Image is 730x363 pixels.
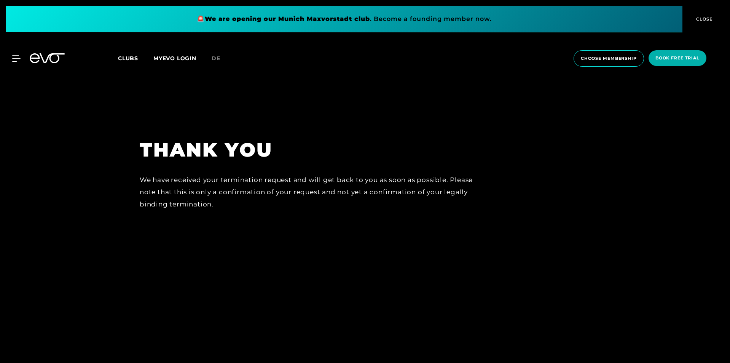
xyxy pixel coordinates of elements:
[140,174,482,211] div: We have received your termination request and will get back to you as soon as possible. Please no...
[694,16,713,22] span: CLOSE
[682,6,724,32] button: CLOSE
[571,50,646,67] a: choose membership
[655,55,700,61] span: book free trial
[646,50,709,67] a: book free trial
[140,138,482,162] h1: THANK YOU
[118,55,138,62] span: Clubs
[212,55,220,62] span: de
[153,55,196,62] a: MYEVO LOGIN
[212,54,230,63] a: de
[118,54,153,62] a: Clubs
[581,55,637,62] span: choose membership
